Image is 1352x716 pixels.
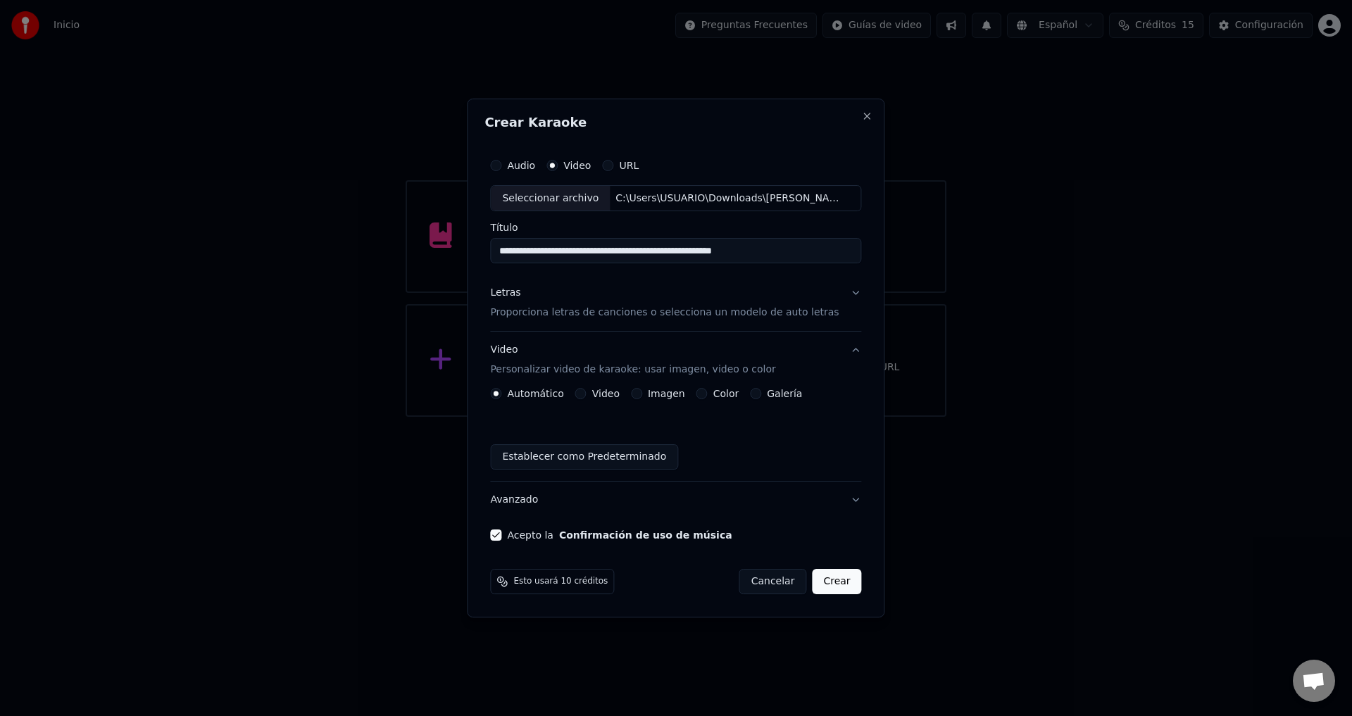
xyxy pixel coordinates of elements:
[610,191,849,206] div: C:\Users\USUARIO\Downloads\[PERSON_NAME] Ft. [PERSON_NAME] - No Te Preocupes Por Mí.mp4
[559,530,732,540] button: Acepto la
[592,389,620,398] label: Video
[490,306,839,320] p: Proporciona letras de canciones o selecciona un modelo de auto letras
[648,389,685,398] label: Imagen
[812,569,861,594] button: Crear
[507,161,535,170] label: Audio
[490,344,775,377] div: Video
[490,275,861,332] button: LetrasProporciona letras de canciones o selecciona un modelo de auto letras
[490,444,678,470] button: Establecer como Predeterminado
[563,161,591,170] label: Video
[490,332,861,389] button: VideoPersonalizar video de karaoke: usar imagen, video o color
[713,389,739,398] label: Color
[513,576,608,587] span: Esto usará 10 créditos
[491,186,610,211] div: Seleccionar archivo
[767,389,802,398] label: Galería
[490,287,520,301] div: Letras
[490,482,861,518] button: Avanzado
[490,363,775,377] p: Personalizar video de karaoke: usar imagen, video o color
[490,388,861,481] div: VideoPersonalizar video de karaoke: usar imagen, video o color
[507,389,563,398] label: Automático
[507,530,732,540] label: Acepto la
[619,161,639,170] label: URL
[484,116,867,129] h2: Crear Karaoke
[739,569,807,594] button: Cancelar
[490,223,861,233] label: Título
